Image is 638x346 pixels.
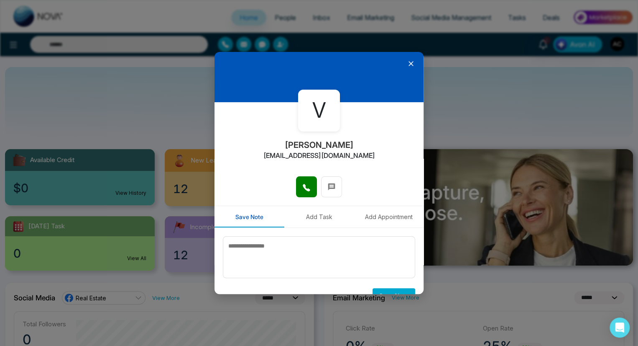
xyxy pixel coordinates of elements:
button: Add Task [284,206,354,227]
button: Save Note [214,206,284,227]
button: Save Note [373,288,415,304]
span: V [312,95,326,126]
h2: [EMAIL_ADDRESS][DOMAIN_NAME] [263,152,375,160]
button: Add Appointment [354,206,424,227]
div: Open Intercom Messenger [610,318,630,338]
h2: [PERSON_NAME] [285,140,354,150]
